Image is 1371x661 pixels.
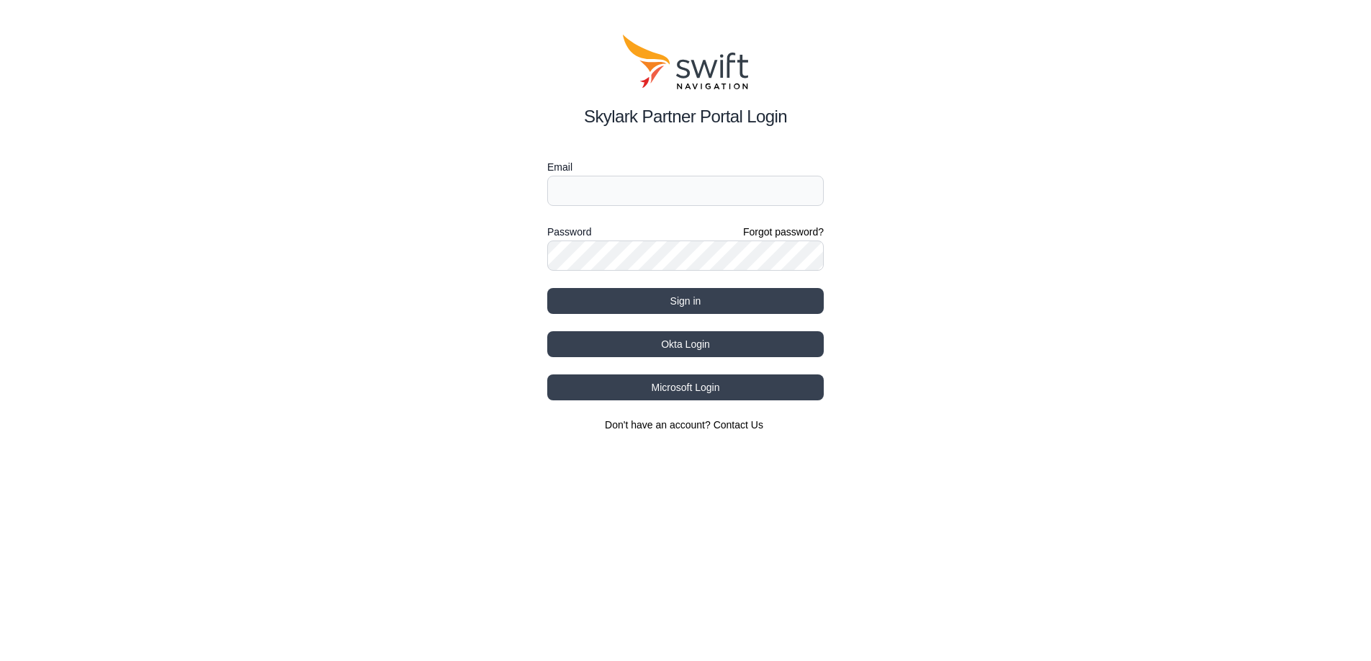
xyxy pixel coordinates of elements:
[547,158,824,176] label: Email
[743,225,824,239] a: Forgot password?
[547,104,824,130] h2: Skylark Partner Portal Login
[547,288,824,314] button: Sign in
[714,419,763,431] a: Contact Us
[547,418,824,432] section: Don't have an account?
[547,374,824,400] button: Microsoft Login
[547,331,824,357] button: Okta Login
[547,223,591,240] label: Password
